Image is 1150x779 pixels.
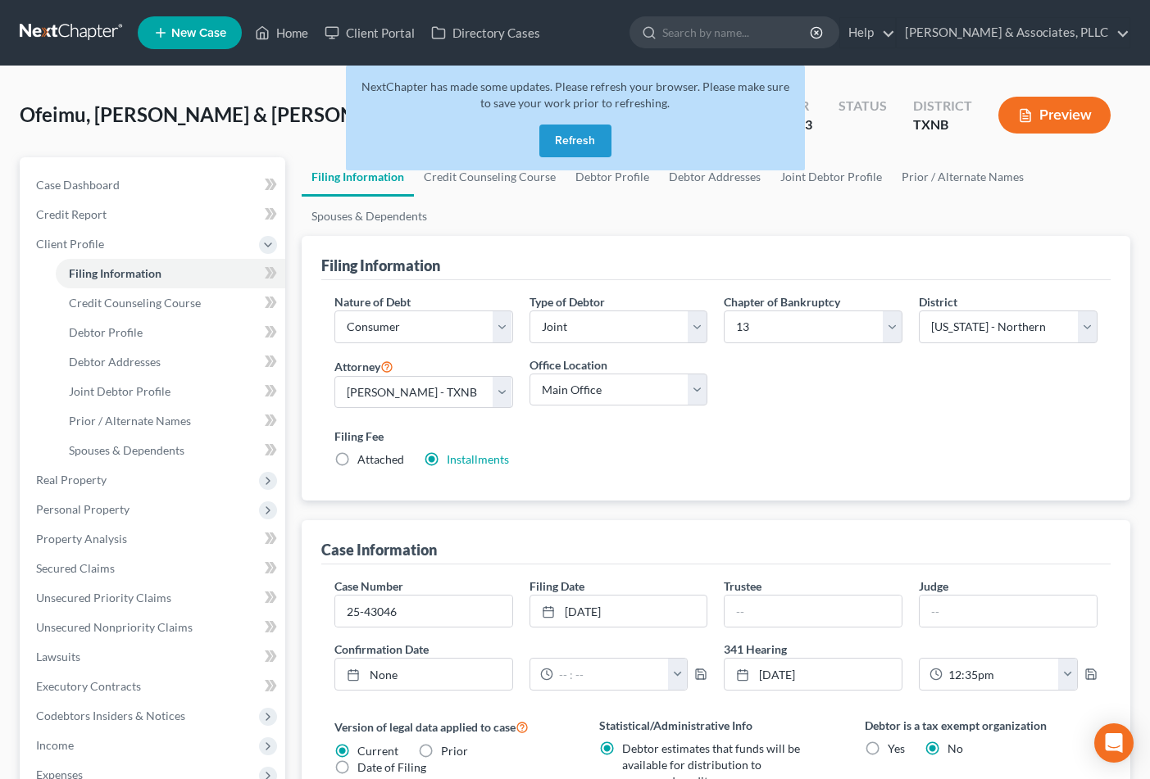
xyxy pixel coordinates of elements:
a: Directory Cases [423,18,548,48]
input: -- : -- [553,659,669,690]
label: Judge [919,577,948,595]
a: Debtor Addresses [56,347,285,377]
div: Open Intercom Messenger [1094,723,1134,763]
label: Statistical/Administrative Info [599,717,832,734]
label: Office Location [530,356,607,374]
a: Lawsuits [23,642,285,672]
a: [DATE] [530,596,707,627]
label: 341 Hearing [716,641,1106,658]
label: Version of legal data applied to case [334,717,567,736]
span: Personal Property [36,502,130,516]
a: Prior / Alternate Names [892,157,1034,197]
span: Client Profile [36,237,104,251]
span: Prior / Alternate Names [69,414,191,428]
input: Search by name... [662,17,812,48]
span: Unsecured Priority Claims [36,591,171,605]
span: Joint Debtor Profile [69,384,170,398]
button: Refresh [539,125,611,157]
span: Current [357,744,398,758]
span: Date of Filing [357,760,426,774]
div: Filing Information [321,256,440,275]
span: Property Analysis [36,532,127,546]
a: [DATE] [725,659,902,690]
a: Unsecured Priority Claims [23,583,285,613]
a: Spouses & Dependents [302,197,437,236]
span: Filing Information [69,266,161,280]
div: TXNB [913,115,972,134]
a: Credit Report [23,200,285,229]
a: Secured Claims [23,554,285,583]
label: Case Number [334,577,403,595]
div: Status [839,97,887,115]
a: Home [247,18,316,48]
a: Case Dashboard [23,170,285,200]
span: Lawsuits [36,650,80,664]
span: NextChapter has made some updates. Please refresh your browser. Please make sure to save your wor... [361,79,789,110]
div: District [913,97,972,115]
div: Case Information [321,540,437,559]
label: Confirmation Date [326,641,716,658]
span: New Case [171,27,226,39]
label: Chapter of Bankruptcy [724,293,840,310]
span: Debtor Addresses [69,355,161,369]
input: -- : -- [943,659,1058,690]
span: Credit Counseling Course [69,296,201,310]
span: Unsecured Nonpriority Claims [36,620,193,634]
span: Income [36,738,74,752]
a: Property Analysis [23,524,285,554]
span: Codebtors Insiders & Notices [36,709,185,722]
span: Yes [888,741,905,755]
span: Ofeimu, [PERSON_NAME] & [PERSON_NAME] [20,102,426,126]
a: Prior / Alternate Names [56,406,285,436]
label: Debtor is a tax exempt organization [865,717,1098,734]
span: Real Property [36,473,107,487]
span: Secured Claims [36,561,115,575]
span: No [948,741,963,755]
a: Credit Counseling Course [56,288,285,318]
a: Spouses & Dependents [56,436,285,465]
label: Attorney [334,356,393,376]
label: Filing Date [530,577,584,595]
span: Debtor Profile [69,325,143,339]
span: Prior [441,744,468,758]
a: Installments [447,452,509,466]
a: Filing Information [56,259,285,288]
span: 13 [798,116,812,132]
a: Unsecured Nonpriority Claims [23,613,285,642]
a: Joint Debtor Profile [56,377,285,406]
button: Preview [998,97,1111,134]
label: Trustee [724,577,761,595]
input: -- [920,596,1097,627]
a: [PERSON_NAME] & Associates, PLLC [897,18,1130,48]
a: Client Portal [316,18,423,48]
span: Spouses & Dependents [69,443,184,457]
span: Executory Contracts [36,679,141,693]
input: -- [725,596,902,627]
a: Joint Debtor Profile [770,157,892,197]
span: Credit Report [36,207,107,221]
span: Case Dashboard [36,178,120,192]
a: Executory Contracts [23,672,285,701]
a: Filing Information [302,157,414,197]
label: Type of Debtor [530,293,605,310]
label: Nature of Debt [334,293,411,310]
a: Help [840,18,895,48]
label: District [919,293,957,310]
label: Filing Fee [334,428,1098,445]
a: None [335,659,512,690]
a: Debtor Profile [56,318,285,347]
span: Attached [357,452,404,466]
input: Enter case number... [335,596,512,627]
